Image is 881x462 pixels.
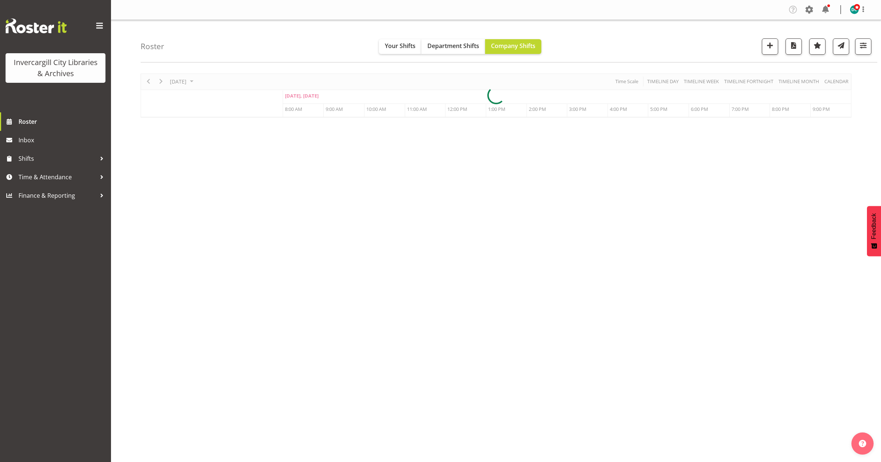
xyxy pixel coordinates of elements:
[871,213,877,239] span: Feedback
[833,38,849,55] button: Send a list of all shifts for the selected filtered period to all rostered employees.
[762,38,778,55] button: Add a new shift
[855,38,871,55] button: Filter Shifts
[859,440,866,447] img: help-xxl-2.png
[421,39,485,54] button: Department Shifts
[786,38,802,55] button: Download a PDF of the roster for the current day
[13,57,98,79] div: Invercargill City Libraries & Archives
[19,116,107,127] span: Roster
[809,38,825,55] button: Highlight an important date within the roster.
[19,190,96,201] span: Finance & Reporting
[19,135,107,146] span: Inbox
[491,42,535,50] span: Company Shifts
[867,206,881,256] button: Feedback - Show survey
[6,18,67,33] img: Rosterit website logo
[19,153,96,164] span: Shifts
[385,42,416,50] span: Your Shifts
[850,5,859,14] img: donald-cunningham11616.jpg
[379,39,421,54] button: Your Shifts
[141,42,164,51] h4: Roster
[19,171,96,183] span: Time & Attendance
[427,42,479,50] span: Department Shifts
[485,39,541,54] button: Company Shifts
